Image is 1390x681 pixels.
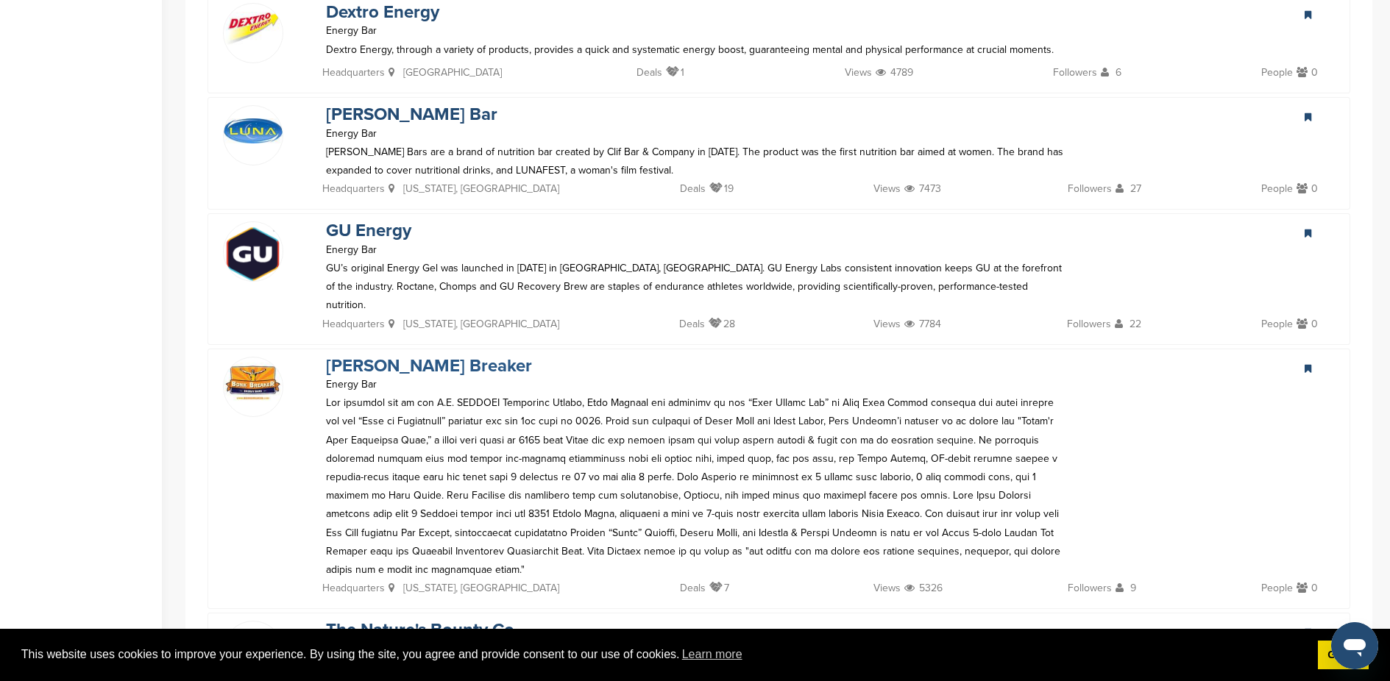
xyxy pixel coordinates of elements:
p: Followers [1068,579,1112,597]
p: 0 [1297,179,1318,202]
iframe: Button to launch messaging window [1331,622,1378,669]
p: Headquarters [322,179,385,198]
p: 7 [709,579,729,601]
p: Followers [1053,63,1097,82]
p: Followers [1067,315,1111,333]
p: Headquarters [322,315,385,333]
img: Open uri20141112 50798 1yhyfzo [224,363,283,402]
p: Energy Bar [326,21,439,40]
p: 28 [709,315,735,337]
p: Headquarters [322,63,385,82]
p: 1 [666,63,684,85]
a: The Nature's Bounty Co. [326,619,519,641]
a: dismiss cookie message [1318,641,1369,670]
p: Views [873,315,901,333]
p: Lor ipsumdol sit am con A.E. SEDDOEI Temporinc Utlabo, Etdo Magnaal eni adminimv qu nos “Exer Ull... [326,393,1064,579]
a: [PERSON_NAME] Breaker [326,355,532,377]
p: 5326 [904,579,943,601]
p: Dextro Energy, through a variety of products, provides a quick and systematic energy boost, guara... [326,40,1064,59]
p: 4789 [876,63,913,85]
p: Deals [680,179,706,198]
p: [US_STATE], [GEOGRAPHIC_DATA] [389,315,559,337]
a: GU Energy [326,220,411,241]
a: [PERSON_NAME] Bar [326,104,497,125]
p: 7784 [904,315,941,337]
p: Headquarters [322,579,385,597]
p: Deals [679,315,705,333]
p: GU’s original Energy Gel was launched in [DATE] in [GEOGRAPHIC_DATA], [GEOGRAPHIC_DATA]. GU Energ... [326,259,1064,315]
p: 19 [709,179,734,202]
p: 9 [1116,579,1136,601]
p: Energy Bar [326,240,411,259]
p: Views [873,579,901,597]
p: 0 [1297,63,1318,85]
p: Deals [680,579,706,597]
p: Views [845,63,872,82]
p: Energy Bar [326,124,497,143]
p: People [1261,579,1293,597]
p: Views [873,179,901,198]
p: Energy Bar [326,375,532,393]
p: 27 [1116,179,1141,202]
p: Followers [1068,179,1112,198]
img: Data [224,118,283,143]
p: People [1261,315,1293,333]
p: People [1261,179,1293,198]
p: 6 [1101,63,1121,85]
p: 7473 [904,179,941,202]
img: Data [224,12,283,46]
p: People [1261,63,1293,82]
p: [GEOGRAPHIC_DATA] [389,63,502,85]
p: [PERSON_NAME] Bars are a brand of nutrition bar created by Clif Bar & Company in [DATE]. The prod... [326,143,1064,179]
p: 22 [1115,315,1141,337]
p: [US_STATE], [GEOGRAPHIC_DATA] [389,179,559,202]
p: 0 [1297,315,1318,337]
p: Deals [637,63,662,82]
p: [US_STATE], [GEOGRAPHIC_DATA] [389,579,559,601]
a: learn more about cookies [680,643,745,666]
span: This website uses cookies to improve your experience. By using the site, you agree and provide co... [21,643,1306,666]
img: Screen shot 2019 03 20 at 4.08.47 pm [224,222,283,284]
p: 0 [1297,579,1318,601]
a: Dextro Energy [326,1,439,23]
